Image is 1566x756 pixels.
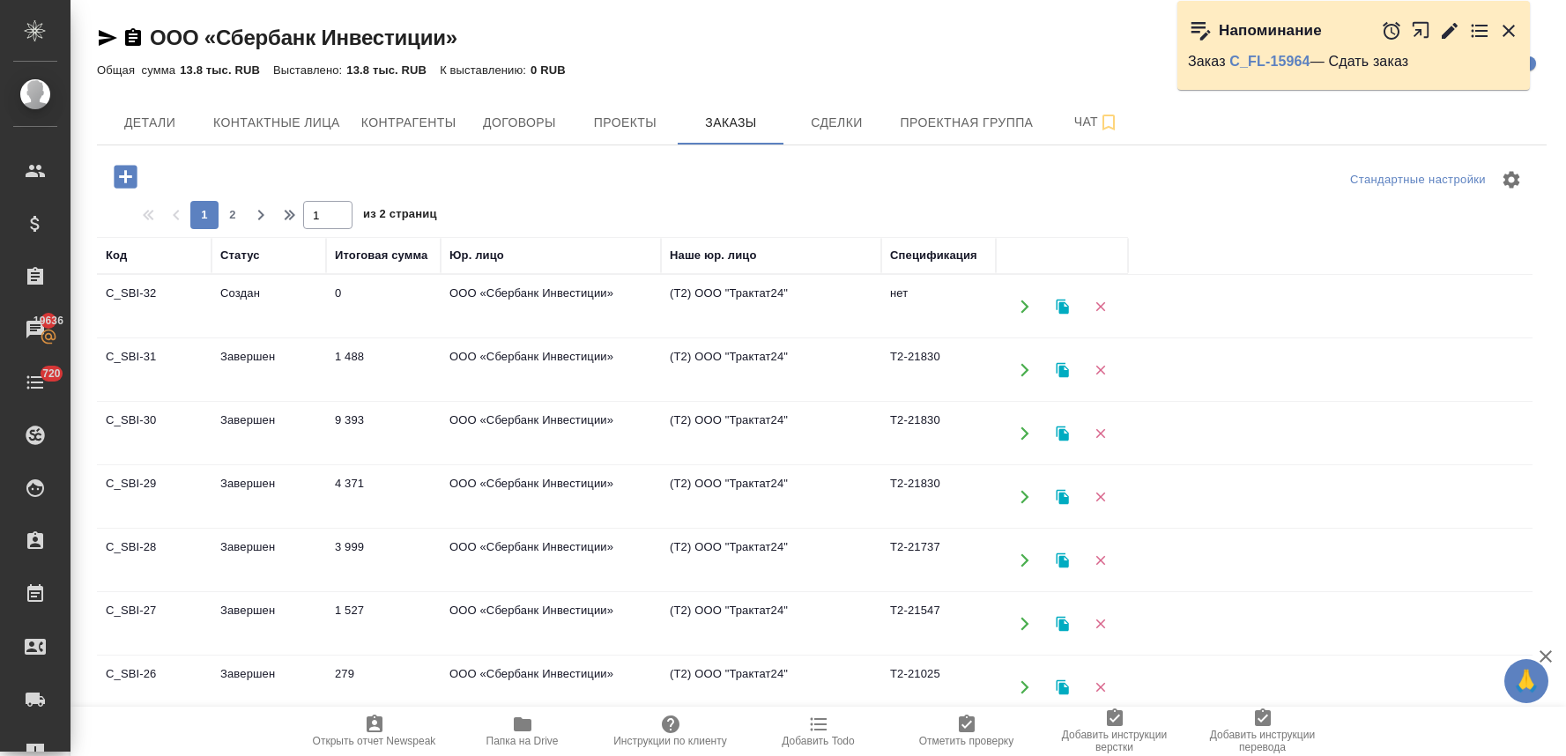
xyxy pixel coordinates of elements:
button: Удалить [1082,415,1118,451]
button: Открыть [1006,605,1043,641]
td: Т2-21830 [881,466,996,528]
td: ООО «Сбербанк Инвестиции» [441,656,661,718]
td: (Т2) ООО "Трактат24" [661,530,881,591]
td: 1 488 [326,339,441,401]
td: Т2-21737 [881,530,996,591]
button: Открыть [1006,542,1043,578]
button: Добавить Todo [745,707,893,756]
button: Открыть [1006,478,1043,515]
svg: Подписаться [1098,112,1119,133]
div: split button [1346,167,1490,194]
button: Отложить [1381,20,1402,41]
button: Добавить инструкции верстки [1041,707,1189,756]
span: Папка на Drive [486,735,559,747]
td: ООО «Сбербанк Инвестиции» [441,593,661,655]
div: Код [106,247,127,264]
td: (Т2) ООО "Трактат24" [661,593,881,655]
span: Контактные лица [213,112,340,134]
p: Заказ — Сдать заказ [1188,53,1519,70]
td: C_SBI-32 [97,276,212,337]
p: Общая сумма [97,63,180,77]
span: Договоры [477,112,561,134]
td: C_SBI-29 [97,466,212,528]
td: нет [881,276,996,337]
span: 720 [32,365,71,382]
button: Удалить [1082,669,1118,705]
td: ООО «Сбербанк Инвестиции» [441,466,661,528]
button: Клонировать [1044,605,1080,641]
td: 0 [326,276,441,337]
span: Добавить инструкции перевода [1199,729,1326,753]
span: 19636 [23,312,74,330]
button: Удалить [1082,288,1118,324]
p: 13.8 тыс. RUB [346,63,440,77]
span: 🙏 [1511,663,1541,700]
p: Напоминание [1219,22,1322,40]
td: 1 527 [326,593,441,655]
td: Завершен [212,339,326,401]
span: 2 [219,206,247,224]
td: ООО «Сбербанк Инвестиции» [441,403,661,464]
td: (Т2) ООО "Трактат24" [661,656,881,718]
p: К выставлению: [440,63,531,77]
div: Юр. лицо [449,247,504,264]
a: 720 [4,360,66,404]
span: Проектная группа [900,112,1033,134]
td: ООО «Сбербанк Инвестиции» [441,276,661,337]
button: Удалить [1082,352,1118,388]
button: Добавить проект [101,159,150,195]
button: Клонировать [1044,478,1080,515]
span: Заказы [688,112,773,134]
button: Клонировать [1044,352,1080,388]
td: 3 999 [326,530,441,591]
td: (Т2) ООО "Трактат24" [661,403,881,464]
td: Т2-21547 [881,593,996,655]
td: Создан [212,276,326,337]
span: Добавить Todo [782,735,854,747]
button: Перейти в todo [1469,20,1490,41]
td: Завершен [212,593,326,655]
td: (Т2) ООО "Трактат24" [661,276,881,337]
button: Открыть в новой вкладке [1411,11,1431,49]
span: Сделки [794,112,879,134]
p: 0 RUB [531,63,579,77]
span: из 2 страниц [363,204,437,229]
button: Клонировать [1044,669,1080,705]
span: Детали [108,112,192,134]
span: Инструкции по клиенту [613,735,727,747]
span: Настроить таблицу [1490,159,1533,201]
button: Открыть отчет Newspeak [301,707,449,756]
td: ООО «Сбербанк Инвестиции» [441,530,661,591]
td: Завершен [212,530,326,591]
td: Завершен [212,403,326,464]
button: Открыть [1006,669,1043,705]
span: Контрагенты [361,112,456,134]
button: Добавить инструкции перевода [1189,707,1337,756]
button: Закрыть [1498,20,1519,41]
button: Клонировать [1044,415,1080,451]
div: Наше юр. лицо [670,247,757,264]
td: Завершен [212,466,326,528]
button: 2 [219,201,247,229]
p: Выставлено: [273,63,346,77]
span: Добавить инструкции верстки [1051,729,1178,753]
a: 19636 [4,308,66,352]
td: Т2-21025 [881,656,996,718]
div: Итоговая сумма [335,247,427,264]
button: Удалить [1082,542,1118,578]
td: C_SBI-30 [97,403,212,464]
button: Инструкции по клиенту [597,707,745,756]
td: 279 [326,656,441,718]
span: Открыть отчет Newspeak [313,735,436,747]
span: Проекты [583,112,667,134]
a: C_FL-15964 [1229,54,1310,69]
span: Чат [1054,111,1139,133]
td: (Т2) ООО "Трактат24" [661,466,881,528]
td: C_SBI-27 [97,593,212,655]
td: 4 371 [326,466,441,528]
button: Удалить [1082,478,1118,515]
span: Отметить проверку [919,735,1013,747]
button: Редактировать [1439,20,1460,41]
td: (Т2) ООО "Трактат24" [661,339,881,401]
button: Скопировать ссылку для ЯМессенджера [97,27,118,48]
